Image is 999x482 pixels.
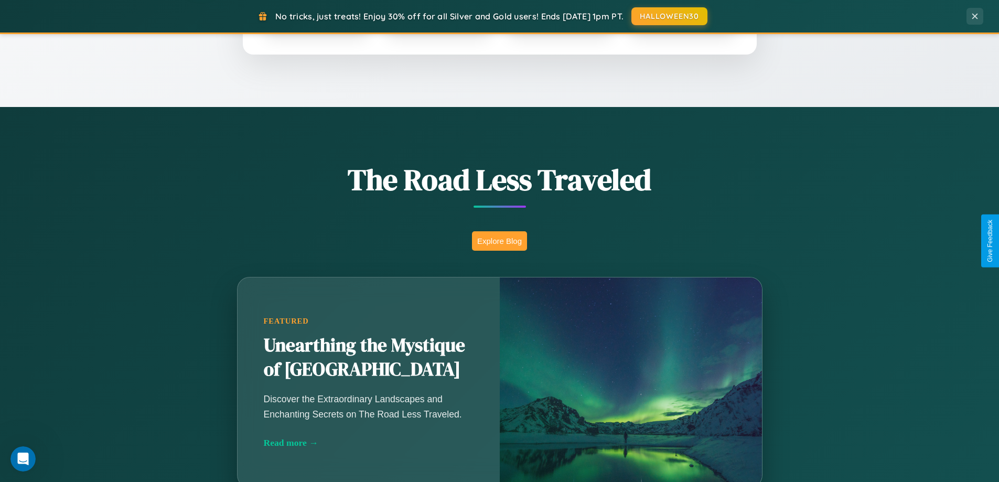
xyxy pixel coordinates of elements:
div: Read more → [264,437,474,448]
iframe: Intercom live chat [10,446,36,472]
div: Give Feedback [986,220,994,262]
h1: The Road Less Traveled [185,159,814,200]
div: Featured [264,317,474,326]
button: HALLOWEEN30 [631,7,707,25]
button: Explore Blog [472,231,527,251]
h2: Unearthing the Mystique of [GEOGRAPHIC_DATA] [264,334,474,382]
span: No tricks, just treats! Enjoy 30% off for all Silver and Gold users! Ends [DATE] 1pm PT. [275,11,624,22]
p: Discover the Extraordinary Landscapes and Enchanting Secrets on The Road Less Traveled. [264,392,474,421]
